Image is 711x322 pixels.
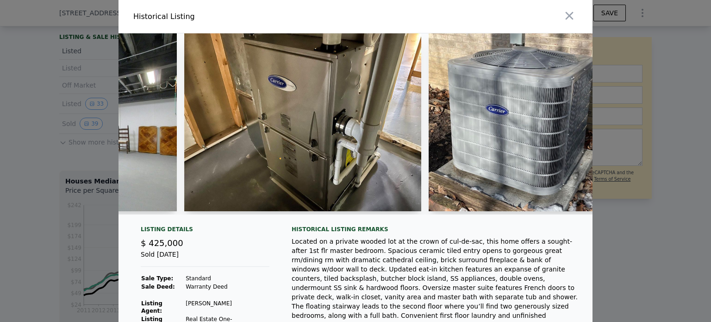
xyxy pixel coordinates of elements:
img: Property Img [429,33,622,211]
strong: Sale Type: [141,275,173,282]
td: [PERSON_NAME] [185,299,269,315]
div: Historical Listing [133,11,352,22]
td: Standard [185,274,269,283]
div: Sold [DATE] [141,250,269,267]
img: Property Img [184,33,421,211]
span: $ 425,000 [141,238,183,248]
div: Historical Listing remarks [292,226,578,233]
strong: Listing Agent: [141,300,162,314]
strong: Sale Deed: [141,284,175,290]
td: Warranty Deed [185,283,269,291]
div: Listing Details [141,226,269,237]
